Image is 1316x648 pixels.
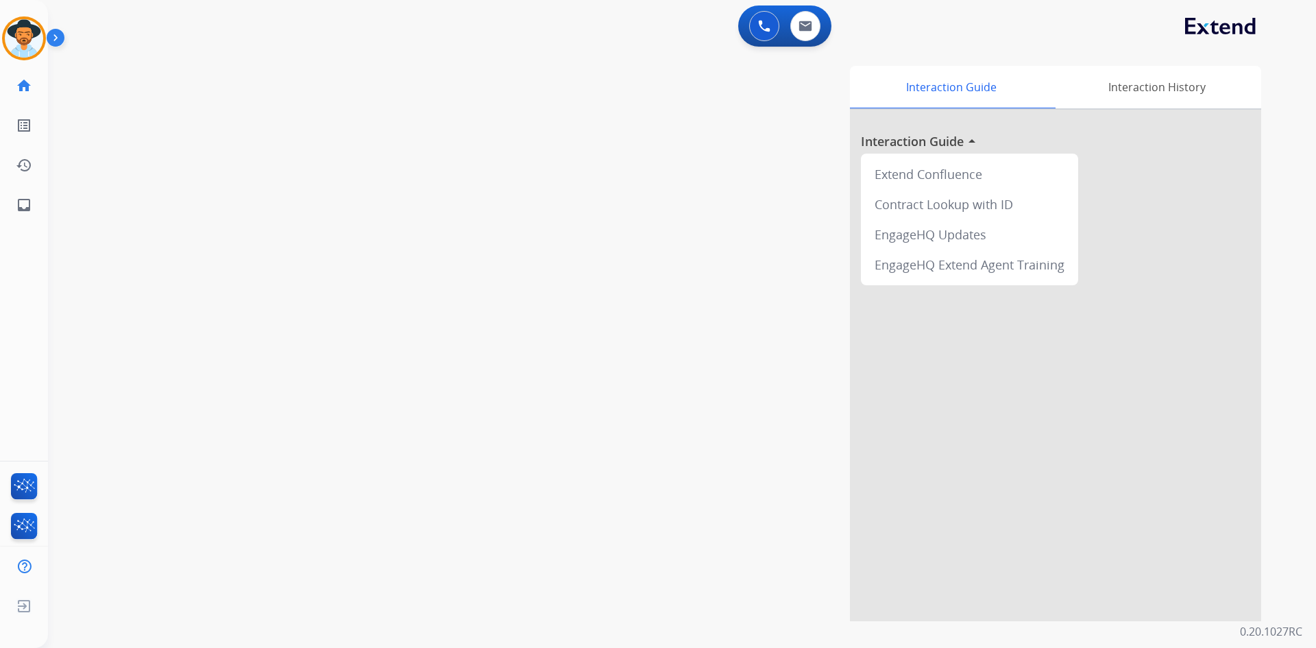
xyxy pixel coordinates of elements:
div: Extend Confluence [866,159,1073,189]
img: avatar [5,19,43,58]
mat-icon: list_alt [16,117,32,134]
div: EngageHQ Extend Agent Training [866,250,1073,280]
mat-icon: history [16,157,32,173]
mat-icon: inbox [16,197,32,213]
div: EngageHQ Updates [866,219,1073,250]
div: Interaction History [1052,66,1261,108]
mat-icon: home [16,77,32,94]
div: Interaction Guide [850,66,1052,108]
div: Contract Lookup with ID [866,189,1073,219]
p: 0.20.1027RC [1240,623,1302,640]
